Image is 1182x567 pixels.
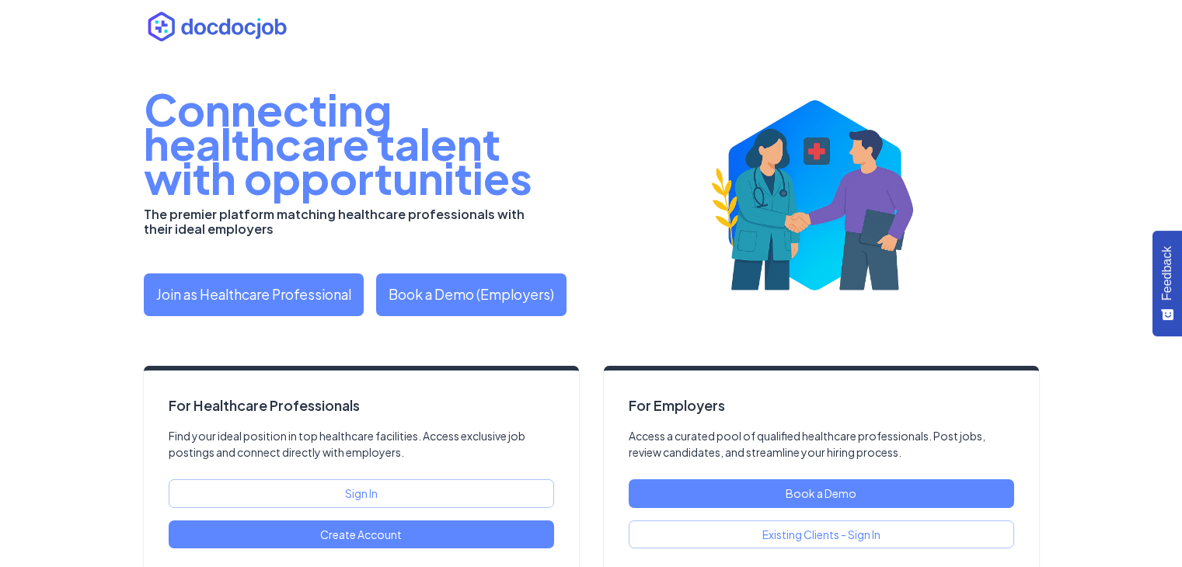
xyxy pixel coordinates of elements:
[376,273,567,316] a: Book a Demo (Employers)
[144,273,364,316] a: Join as Healthcare Professional
[629,428,1014,461] p: Access a curated pool of qualified healthcare professionals. Post jobs, review candidates, and st...
[144,207,546,236] h6: The premier platform matching healthcare professionals with their ideal employers
[169,428,554,461] p: Find your ideal position in top healthcare facilities. Access exclusive job postings and connect ...
[169,395,360,416] h5: For Healthcare Professionals
[616,83,1014,316] img: Healthcare professionals
[144,92,591,194] h1: Connecting healthcare talent with opportunities
[629,395,1014,416] h5: For Employers
[169,520,554,549] a: Create Account
[629,479,1014,508] a: Book a Demo
[1160,246,1174,301] span: Feedback
[1152,231,1182,336] button: Feedback - Show survey
[169,479,554,508] a: Sign In
[629,520,1014,549] a: Existing Clients - Sign In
